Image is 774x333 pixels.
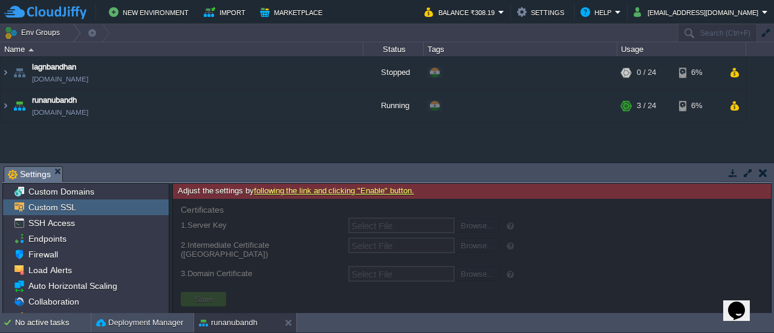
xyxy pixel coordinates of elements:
div: 3 / 24 [637,89,656,122]
img: AMDAwAAAACH5BAEAAAAALAAAAAABAAEAAAICRAEAOw== [28,48,34,51]
a: Endpoints [26,233,68,244]
button: Env Groups [4,24,64,41]
a: following the link and clicking "Enable" button. [254,186,414,195]
a: Auto Horizontal Scaling [26,280,119,291]
div: Running [363,89,424,122]
div: Status [364,42,423,56]
img: AMDAwAAAACH5BAEAAAAALAAAAAABAAEAAAICRAEAOw== [11,56,28,89]
div: Tags [424,42,617,56]
a: Collaboration [26,296,81,307]
span: Settings [8,167,51,182]
a: SSH Access [26,218,77,228]
div: 0 / 24 [637,56,656,89]
button: New Environment [109,5,192,19]
a: [DOMAIN_NAME] [32,73,88,85]
button: Marketplace [260,5,326,19]
button: runanubandh [199,317,258,329]
div: Stopped [363,56,424,89]
a: runanubandh [32,94,77,106]
div: No active tasks [15,313,91,332]
div: Usage [618,42,746,56]
img: AMDAwAAAACH5BAEAAAAALAAAAAABAAEAAAICRAEAOw== [11,89,28,122]
a: [DOMAIN_NAME] [32,106,88,118]
div: Name [1,42,363,56]
button: Help [580,5,615,19]
img: CloudJiffy [4,5,86,20]
div: Adjust the settings by [173,184,771,199]
a: Change Owner [26,312,88,323]
a: Load Alerts [26,265,74,276]
img: AMDAwAAAACH5BAEAAAAALAAAAAABAAEAAAICRAEAOw== [1,89,10,122]
a: lagnbandhan [32,61,76,73]
div: 6% [679,56,718,89]
div: 6% [679,89,718,122]
button: Deployment Manager [96,317,183,329]
button: Import [204,5,249,19]
button: [EMAIL_ADDRESS][DOMAIN_NAME] [634,5,762,19]
a: Custom SSL [26,202,78,213]
img: AMDAwAAAACH5BAEAAAAALAAAAAABAAEAAAICRAEAOw== [1,56,10,89]
iframe: chat widget [723,285,762,321]
button: Settings [517,5,568,19]
a: Custom Domains [26,186,96,197]
button: Balance ₹308.19 [424,5,498,19]
a: Firewall [26,249,60,260]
